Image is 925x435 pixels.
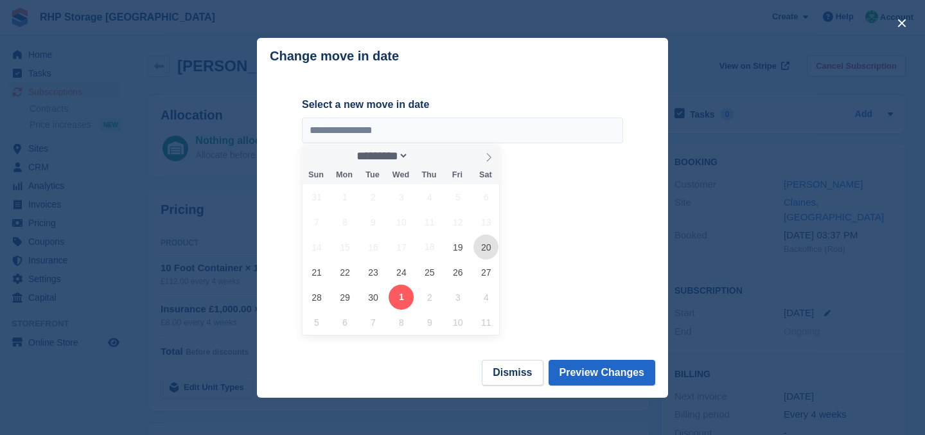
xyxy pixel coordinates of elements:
span: September 5, 2025 [445,184,470,209]
span: Wed [387,171,415,179]
span: August 31, 2025 [304,184,329,209]
button: Dismiss [482,360,543,386]
span: October 7, 2025 [360,310,385,335]
input: Year [409,149,449,163]
span: September 12, 2025 [445,209,470,235]
span: September 21, 2025 [304,260,329,285]
span: October 10, 2025 [445,310,470,335]
span: October 11, 2025 [473,310,498,335]
span: September 4, 2025 [417,184,442,209]
p: Change move in date [270,49,399,64]
span: September 23, 2025 [360,260,385,285]
select: Month [353,149,409,163]
span: Fri [443,171,471,179]
span: September 20, 2025 [473,235,498,260]
span: September 3, 2025 [389,184,414,209]
span: September 18, 2025 [417,235,442,260]
span: September 26, 2025 [445,260,470,285]
span: September 22, 2025 [332,260,357,285]
span: September 28, 2025 [304,285,329,310]
span: September 24, 2025 [389,260,414,285]
span: September 14, 2025 [304,235,329,260]
span: September 10, 2025 [389,209,414,235]
span: October 5, 2025 [304,310,329,335]
span: Sat [471,171,500,179]
label: Select a new move in date [302,97,623,112]
span: October 2, 2025 [417,285,442,310]
span: September 16, 2025 [360,235,385,260]
span: Mon [330,171,358,179]
span: September 7, 2025 [304,209,329,235]
span: October 1, 2025 [389,285,414,310]
span: September 29, 2025 [332,285,357,310]
span: October 4, 2025 [473,285,498,310]
span: Tue [358,171,387,179]
button: close [892,13,912,33]
span: October 8, 2025 [389,310,414,335]
button: Preview Changes [549,360,656,386]
span: September 27, 2025 [473,260,498,285]
span: October 3, 2025 [445,285,470,310]
span: September 19, 2025 [445,235,470,260]
span: September 30, 2025 [360,285,385,310]
span: September 17, 2025 [389,235,414,260]
span: September 6, 2025 [473,184,498,209]
span: September 13, 2025 [473,209,498,235]
span: September 15, 2025 [332,235,357,260]
span: October 9, 2025 [417,310,442,335]
span: Thu [415,171,443,179]
span: Sun [302,171,330,179]
span: September 25, 2025 [417,260,442,285]
span: September 11, 2025 [417,209,442,235]
span: September 8, 2025 [332,209,357,235]
span: September 2, 2025 [360,184,385,209]
span: October 6, 2025 [332,310,357,335]
span: September 9, 2025 [360,209,385,235]
span: September 1, 2025 [332,184,357,209]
